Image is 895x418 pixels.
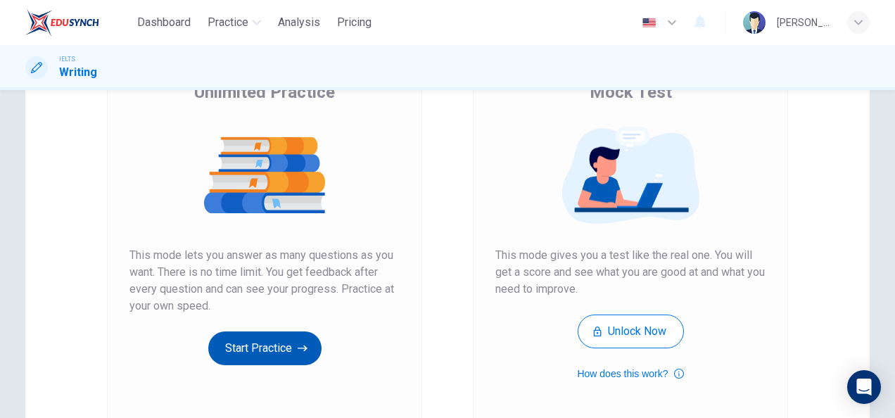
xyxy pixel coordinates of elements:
[59,64,97,81] h1: Writing
[137,14,191,31] span: Dashboard
[590,81,672,103] span: Mock Test
[132,10,196,35] button: Dashboard
[495,247,766,298] span: This mode gives you a test like the real one. You will get a score and see what you are good at a...
[578,315,684,348] button: Unlock Now
[129,247,400,315] span: This mode lets you answer as many questions as you want. There is no time limit. You get feedback...
[743,11,766,34] img: Profile picture
[25,8,132,37] a: EduSynch logo
[640,18,658,28] img: en
[25,8,99,37] img: EduSynch logo
[202,10,267,35] button: Practice
[337,14,372,31] span: Pricing
[278,14,320,31] span: Analysis
[577,365,683,382] button: How does this work?
[208,14,248,31] span: Practice
[777,14,830,31] div: [PERSON_NAME]
[331,10,377,35] button: Pricing
[208,331,322,365] button: Start Practice
[194,81,335,103] span: Unlimited Practice
[272,10,326,35] button: Analysis
[59,54,75,64] span: IELTS
[847,370,881,404] div: Open Intercom Messenger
